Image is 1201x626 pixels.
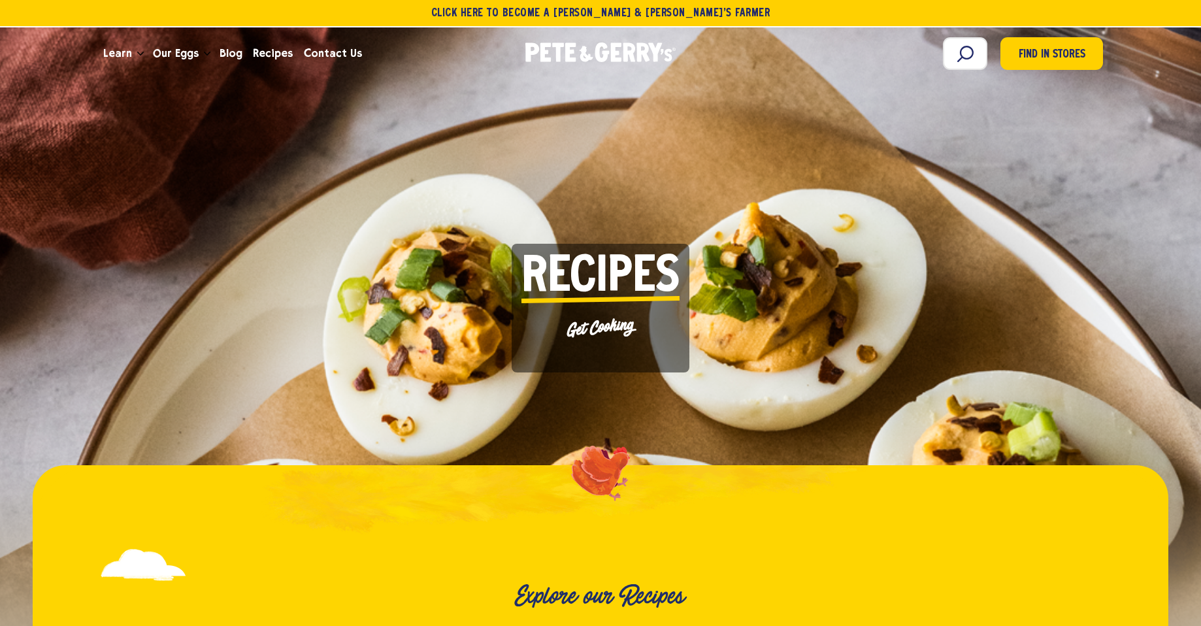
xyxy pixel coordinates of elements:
[103,45,132,61] span: Learn
[1000,37,1103,70] a: Find in Stores
[153,45,199,61] span: Our Eggs
[148,36,204,71] a: Our Eggs
[137,52,144,56] button: Open the dropdown menu for Learn
[521,254,680,303] span: Recipes
[220,45,242,61] span: Blog
[253,45,293,61] span: Recipes
[521,310,680,345] p: Get Cooking
[98,36,137,71] a: Learn
[304,45,362,61] span: Contact Us
[943,37,987,70] input: Search
[1019,46,1085,64] span: Find in Stores
[204,52,210,56] button: Open the dropdown menu for Our Eggs
[299,36,367,71] a: Contact Us
[214,36,248,71] a: Blog
[248,36,298,71] a: Recipes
